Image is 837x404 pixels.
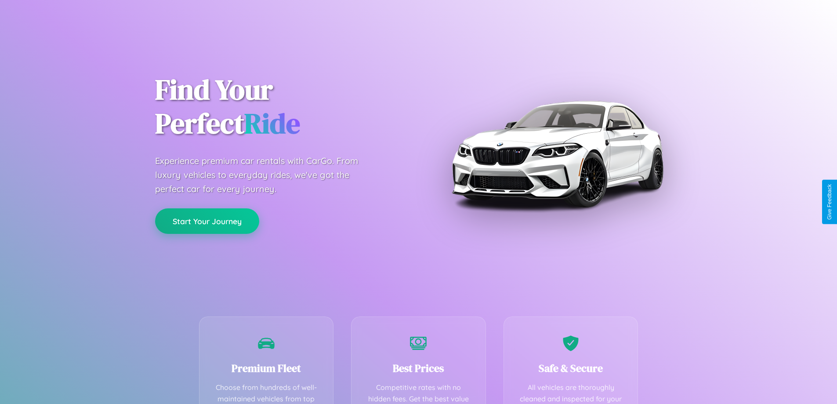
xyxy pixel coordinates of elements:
h3: Best Prices [365,361,472,375]
span: Ride [244,104,300,142]
div: Give Feedback [826,184,833,220]
h3: Safe & Secure [517,361,625,375]
img: Premium BMW car rental vehicle [447,44,667,264]
h1: Find Your Perfect [155,73,406,141]
p: Experience premium car rentals with CarGo. From luxury vehicles to everyday rides, we've got the ... [155,154,375,196]
h3: Premium Fleet [213,361,320,375]
button: Start Your Journey [155,208,259,234]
